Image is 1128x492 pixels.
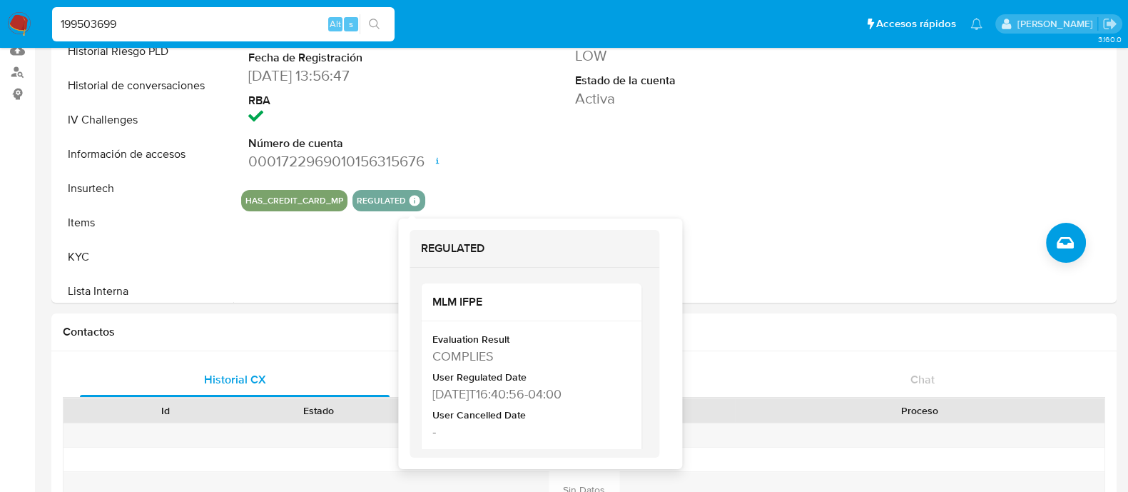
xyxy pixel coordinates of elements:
a: Notificaciones [970,18,982,30]
dd: [DATE] 13:56:47 [248,66,452,86]
a: Salir [1102,16,1117,31]
dt: Número de cuenta [248,136,452,151]
h2: REGULATED [421,241,648,256]
button: Lista Interna [55,274,233,308]
dt: Estado de la cuenta [575,73,779,89]
span: s [349,17,353,31]
div: Evaluation Result [432,333,627,347]
div: User Cancelled Date [432,408,627,423]
div: COMPLIES [432,347,627,365]
span: Alt [330,17,341,31]
div: Cancelled Regulation [432,446,627,461]
div: - [432,423,627,441]
span: 3.160.0 [1097,34,1121,45]
button: Historial Riesgo PLD [55,34,233,69]
div: Proceso [746,403,1094,418]
dd: LOW [575,46,779,66]
button: search-icon [360,14,389,34]
input: Buscar usuario o caso... [52,15,395,34]
h1: Contactos [63,325,1105,339]
span: Accesos rápidos [876,16,956,31]
dd: Activa [575,89,779,109]
dt: Fecha de Registración [248,50,452,66]
button: Historial de conversaciones [55,69,233,103]
h2: MLM IFPE [432,295,630,309]
div: 2022-06-15T16:40:56-04:00 [432,385,627,403]
dt: RBA [248,93,452,109]
button: Información de accesos [55,137,233,171]
div: Id [98,403,232,418]
p: anamaria.arriagasanchez@mercadolibre.com.mx [1017,17,1097,31]
span: Chat [910,371,935,388]
div: Estado [252,403,385,418]
div: User Regulated Date [432,371,627,385]
button: Items [55,206,233,240]
button: IV Challenges [55,103,233,137]
dd: 0001722969010156315676 [248,151,452,171]
button: Insurtech [55,171,233,206]
button: KYC [55,240,233,274]
span: Historial CX [204,371,266,388]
